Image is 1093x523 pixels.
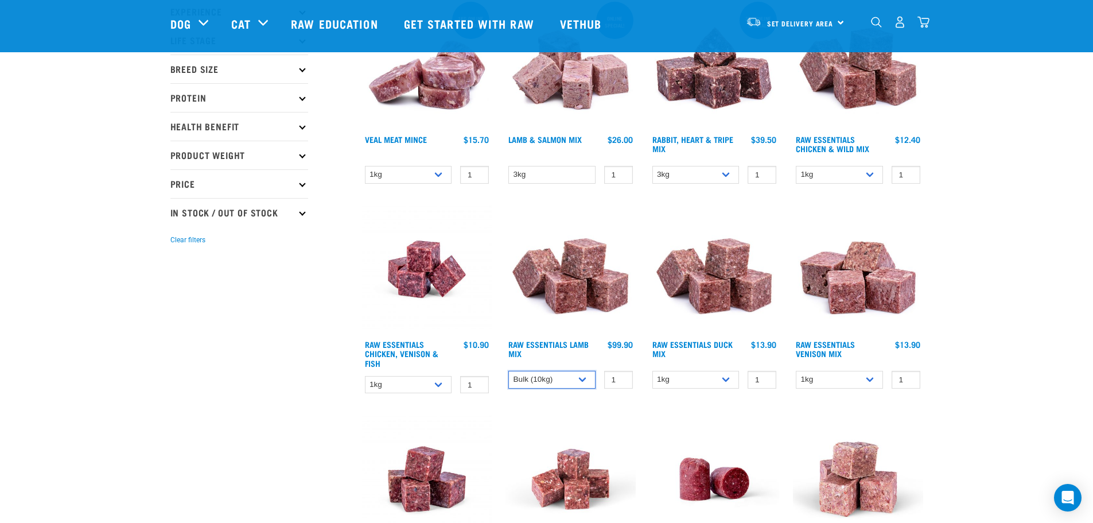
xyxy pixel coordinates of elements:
[649,204,780,335] img: ?1041 RE Lamb Mix 01
[892,371,920,389] input: 1
[796,137,869,150] a: Raw Essentials Chicken & Wild Mix
[895,135,920,144] div: $12.40
[751,340,776,349] div: $13.90
[170,55,308,83] p: Breed Size
[170,112,308,141] p: Health Benefit
[652,137,733,150] a: Rabbit, Heart & Tripe Mix
[279,1,392,47] a: Raw Education
[362,204,492,335] img: Chicken Venison mix 1655
[231,15,251,32] a: Cat
[460,166,489,184] input: 1
[746,17,761,27] img: van-moving.png
[170,15,191,32] a: Dog
[652,342,733,355] a: Raw Essentials Duck Mix
[392,1,549,47] a: Get started with Raw
[748,371,776,389] input: 1
[894,16,906,28] img: user.png
[748,166,776,184] input: 1
[365,137,427,141] a: Veal Meat Mince
[505,204,636,335] img: ?1041 RE Lamb Mix 01
[170,141,308,169] p: Product Weight
[917,16,929,28] img: home-icon@2x.png
[170,83,308,112] p: Protein
[604,166,633,184] input: 1
[170,198,308,227] p: In Stock / Out Of Stock
[895,340,920,349] div: $13.90
[464,340,489,349] div: $10.90
[796,342,855,355] a: Raw Essentials Venison Mix
[365,342,438,365] a: Raw Essentials Chicken, Venison & Fish
[508,342,589,355] a: Raw Essentials Lamb Mix
[549,1,616,47] a: Vethub
[751,135,776,144] div: $39.50
[460,376,489,394] input: 1
[871,17,882,28] img: home-icon-1@2x.png
[170,169,308,198] p: Price
[608,135,633,144] div: $26.00
[170,235,205,245] button: Clear filters
[508,137,582,141] a: Lamb & Salmon Mix
[1054,484,1082,512] div: Open Intercom Messenger
[464,135,489,144] div: $15.70
[892,166,920,184] input: 1
[767,21,834,25] span: Set Delivery Area
[604,371,633,389] input: 1
[608,340,633,349] div: $99.90
[793,204,923,335] img: 1113 RE Venison Mix 01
